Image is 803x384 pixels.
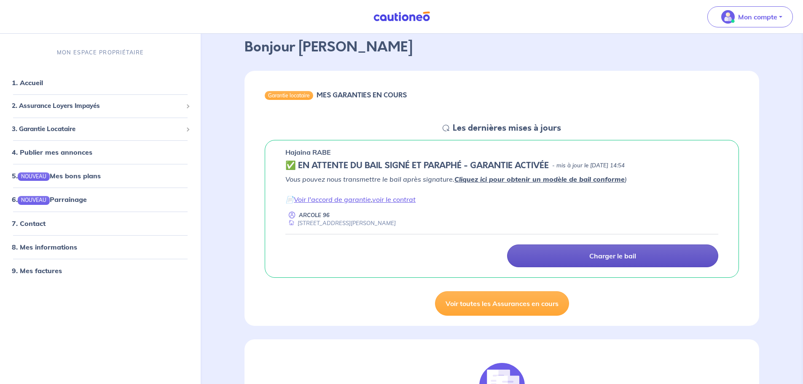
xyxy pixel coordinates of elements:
[299,211,330,219] p: ARCOLE 96
[285,195,416,204] em: 📄 ,
[3,167,197,184] div: 5.NOUVEAUMes bons plans
[12,101,183,111] span: 2. Assurance Loyers Impayés
[285,175,627,183] em: Vous pouvez nous transmettre le bail après signature. )
[3,98,197,114] div: 2. Assurance Loyers Impayés
[12,124,183,134] span: 3. Garantie Locataire
[3,215,197,232] div: 7. Contact
[294,195,371,204] a: Voir l'accord de garantie
[3,262,197,279] div: 9. Mes factures
[453,123,561,133] h5: Les dernières mises à jours
[317,91,407,99] h6: MES GARANTIES EN COURS
[589,252,636,260] p: Charger le bail
[12,172,101,180] a: 5.NOUVEAUMes bons plans
[12,243,77,251] a: 8. Mes informations
[454,175,625,183] a: Cliquez ici pour obtenir un modèle de bail conforme
[721,10,735,24] img: illu_account_valid_menu.svg
[285,219,396,227] div: [STREET_ADDRESS][PERSON_NAME]
[12,78,43,87] a: 1. Accueil
[12,219,46,228] a: 7. Contact
[507,244,718,267] a: Charger le bail
[738,12,777,22] p: Mon compte
[435,291,569,316] a: Voir toutes les Assurances en cours
[370,11,433,22] img: Cautioneo
[3,191,197,208] div: 6.NOUVEAUParrainage
[12,195,87,204] a: 6.NOUVEAUParrainage
[552,161,625,170] p: - mis à jour le [DATE] 14:54
[265,91,313,99] div: Garantie locataire
[372,195,416,204] a: voir le contrat
[285,161,718,171] div: state: CONTRACT-SIGNED, Context: IN-LANDLORD,IS-GL-CAUTION-IN-LANDLORD
[12,266,62,275] a: 9. Mes factures
[3,121,197,137] div: 3. Garantie Locataire
[57,48,144,56] p: MON ESPACE PROPRIÉTAIRE
[3,239,197,255] div: 8. Mes informations
[3,74,197,91] div: 1. Accueil
[12,148,92,156] a: 4. Publier mes annonces
[3,144,197,161] div: 4. Publier mes annonces
[285,161,549,171] h5: ✅️️️ EN ATTENTE DU BAIL SIGNÉ ET PARAPHÉ - GARANTIE ACTIVÉE
[285,147,331,157] p: Hajaina RABE
[707,6,793,27] button: illu_account_valid_menu.svgMon compte
[244,37,759,57] p: Bonjour [PERSON_NAME]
